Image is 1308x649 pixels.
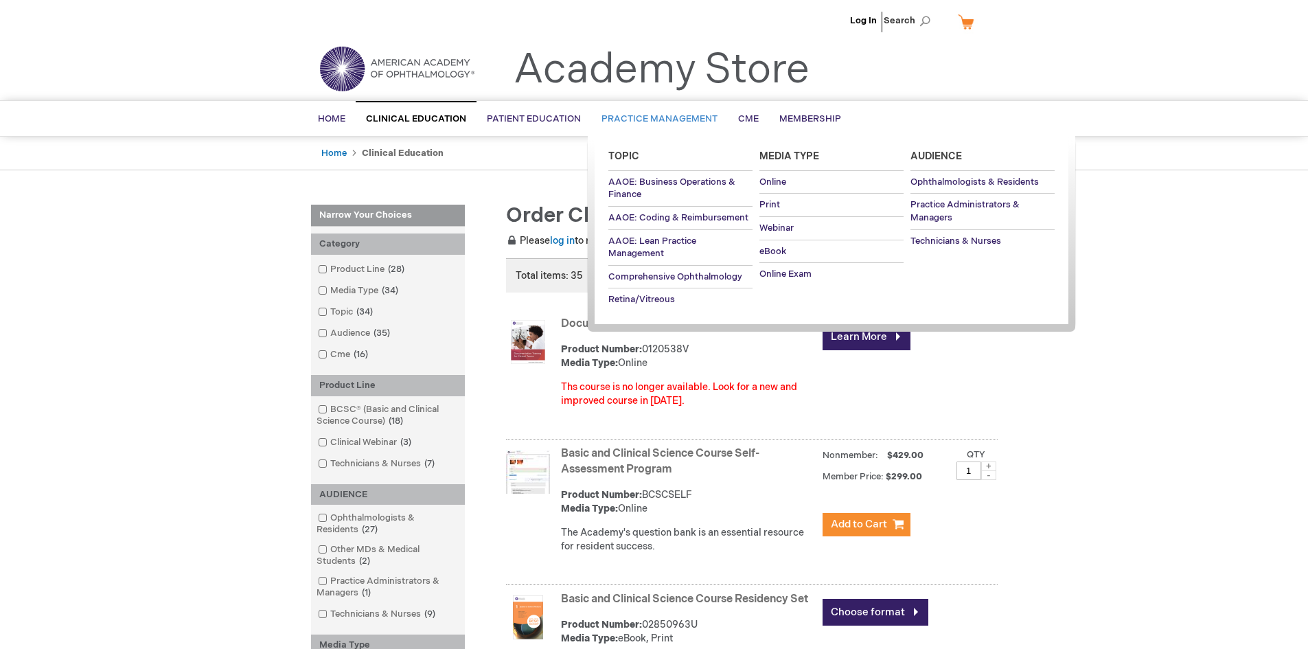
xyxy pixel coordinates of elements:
a: Log In [850,15,877,26]
strong: Member Price: [823,471,884,482]
strong: Product Number: [561,619,642,630]
span: 27 [358,524,381,535]
span: 1 [358,587,374,598]
span: Webinar [759,223,794,234]
a: Basic and Clinical Science Course Self-Assessment Program [561,447,759,476]
span: eBook [759,246,786,257]
a: Practice Administrators & Managers1 [314,575,461,600]
span: Practice Management [601,113,718,124]
a: Clinical Webinar3 [314,436,417,449]
span: Search [884,7,936,34]
span: 28 [385,264,408,275]
span: 7 [421,458,438,469]
strong: Product Number: [561,343,642,355]
strong: Nonmember: [823,447,878,464]
a: Technicians & Nurses7 [314,457,440,470]
img: Basic and Clinical Science Course Self-Assessment Program [506,450,550,494]
a: Learn More [823,323,910,350]
input: Qty [956,462,981,480]
span: Media Type [759,150,819,162]
button: Add to Cart [823,513,910,536]
span: 2 [356,556,374,567]
span: $299.00 [886,471,924,482]
a: Academy Store [514,45,810,95]
a: Audience35 [314,327,395,340]
a: Documentation Training for Clinical Teams [561,317,778,330]
div: AUDIENCE [311,484,465,505]
div: Category [311,234,465,255]
a: Basic and Clinical Science Course Residency Set [561,593,808,606]
span: CME [738,113,759,124]
a: Home [321,148,347,159]
span: Total items: 35 [516,270,583,282]
font: Ths course is no longer available. Look for a new and improved course in [DATE]. [561,381,797,407]
a: BCSC® (Basic and Clinical Science Course)18 [314,403,461,428]
strong: Narrow Your Choices [311,205,465,227]
span: Online Exam [759,269,812,280]
a: Technicians & Nurses9 [314,608,441,621]
span: Topic [608,150,639,162]
span: 34 [378,285,402,296]
span: 3 [397,437,415,448]
div: BCSCSELF Online [561,488,816,516]
strong: Media Type: [561,503,618,514]
span: Technicians & Nurses [910,236,1001,247]
span: Home [318,113,345,124]
img: Documentation Training for Clinical Teams [506,320,550,364]
strong: Product Number: [561,489,642,501]
span: AAOE: Coding & Reimbursement [608,212,748,223]
span: Patient Education [487,113,581,124]
div: Product Line [311,375,465,396]
label: Qty [967,449,985,460]
a: log in [550,235,575,247]
div: 02850963U eBook, Print [561,618,816,646]
a: Media Type34 [314,284,404,297]
span: 18 [385,415,406,426]
div: 0120538V Online [561,343,816,370]
span: AAOE: Business Operations & Finance [608,177,735,201]
span: Please to receive member pricing [506,235,696,247]
span: 35 [370,328,393,339]
span: 16 [350,349,371,360]
a: Choose format [823,599,928,626]
img: Basic and Clinical Science Course Residency Set [506,595,550,639]
strong: Media Type: [561,357,618,369]
span: Clinical Education [366,113,466,124]
span: Online [759,177,786,187]
a: Product Line28 [314,263,410,276]
strong: Media Type: [561,633,618,644]
span: 9 [421,608,439,619]
span: Ophthalmologists & Residents [910,177,1039,187]
a: Cme16 [314,348,374,361]
span: Print [759,199,780,210]
a: Ophthalmologists & Residents27 [314,512,461,536]
span: AAOE: Lean Practice Management [608,236,696,260]
span: Practice Administrators & Managers [910,199,1020,223]
div: The Academy's question bank is an essential resource for resident success. [561,526,816,554]
span: $429.00 [885,450,926,461]
span: Retina/Vitreous [608,294,675,305]
span: Order Clinical Education Resources [506,203,855,228]
span: Add to Cart [831,518,887,531]
span: Audience [910,150,962,162]
a: Other MDs & Medical Students2 [314,543,461,568]
span: Membership [779,113,841,124]
span: 34 [353,306,376,317]
strong: Clinical Education [362,148,444,159]
span: Comprehensive Ophthalmology [608,271,742,282]
a: Topic34 [314,306,378,319]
